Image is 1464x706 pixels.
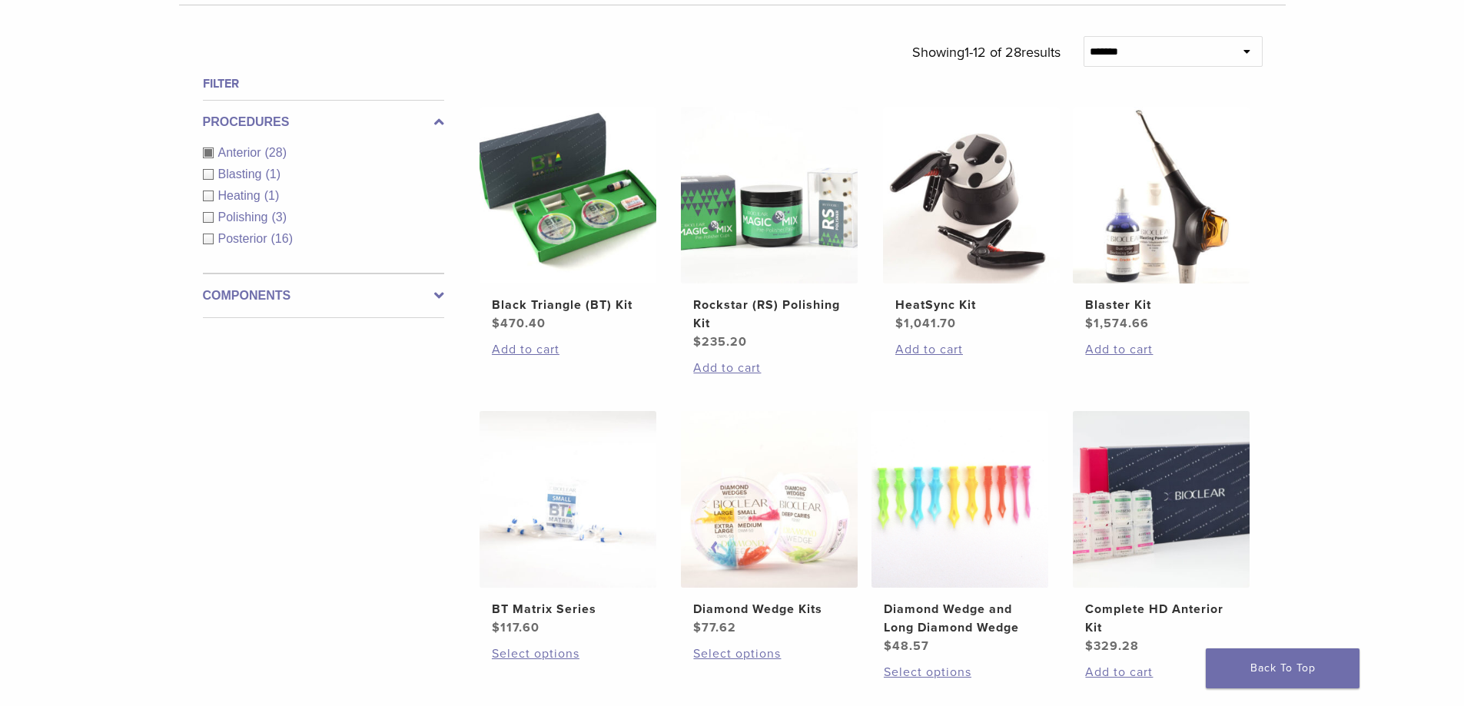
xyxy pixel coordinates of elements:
bdi: 48.57 [884,638,929,654]
span: $ [693,334,702,350]
a: HeatSync KitHeatSync Kit $1,041.70 [882,107,1061,333]
a: Black Triangle (BT) KitBlack Triangle (BT) Kit $470.40 [479,107,658,333]
bdi: 470.40 [492,316,546,331]
h2: Blaster Kit [1085,296,1237,314]
a: Add to cart: “HeatSync Kit” [895,340,1047,359]
span: $ [693,620,702,635]
span: $ [492,620,500,635]
bdi: 1,574.66 [1085,316,1149,331]
span: 1-12 of 28 [964,44,1021,61]
bdi: 329.28 [1085,638,1139,654]
bdi: 1,041.70 [895,316,956,331]
bdi: 235.20 [693,334,747,350]
h2: Rockstar (RS) Polishing Kit [693,296,845,333]
h4: Filter [203,75,444,93]
span: Anterior [218,146,265,159]
h2: Diamond Wedge and Long Diamond Wedge [884,600,1036,637]
bdi: 117.60 [492,620,539,635]
span: (1) [265,167,281,181]
img: HeatSync Kit [883,107,1060,283]
a: Blaster KitBlaster Kit $1,574.66 [1072,107,1251,333]
a: Add to cart: “Rockstar (RS) Polishing Kit” [693,359,845,377]
a: Select options for “Diamond Wedge and Long Diamond Wedge” [884,663,1036,681]
h2: Diamond Wedge Kits [693,600,845,618]
a: BT Matrix SeriesBT Matrix Series $117.60 [479,411,658,637]
span: $ [1085,316,1094,331]
span: Polishing [218,210,272,224]
label: Components [203,287,444,305]
h2: Black Triangle (BT) Kit [492,296,644,314]
img: Diamond Wedge Kits [681,411,858,588]
h2: Complete HD Anterior Kit [1085,600,1237,637]
span: (3) [271,210,287,224]
img: Black Triangle (BT) Kit [480,107,656,283]
label: Procedures [203,113,444,131]
span: Blasting [218,167,266,181]
a: Select options for “Diamond Wedge Kits” [693,645,845,663]
a: Add to cart: “Blaster Kit” [1085,340,1237,359]
h2: BT Matrix Series [492,600,644,618]
bdi: 77.62 [693,620,736,635]
img: Blaster Kit [1073,107,1250,283]
span: Posterior [218,232,271,245]
a: Add to cart: “Black Triangle (BT) Kit” [492,340,644,359]
span: $ [884,638,892,654]
h2: HeatSync Kit [895,296,1047,314]
span: (1) [264,189,280,202]
span: Heating [218,189,264,202]
p: Showing results [912,36,1061,68]
a: Diamond Wedge KitsDiamond Wedge Kits $77.62 [680,411,859,637]
a: Rockstar (RS) Polishing KitRockstar (RS) Polishing Kit $235.20 [680,107,859,351]
a: Select options for “BT Matrix Series” [492,645,644,663]
a: Complete HD Anterior KitComplete HD Anterior Kit $329.28 [1072,411,1251,655]
span: $ [1085,638,1094,654]
span: (28) [265,146,287,159]
img: Rockstar (RS) Polishing Kit [681,107,858,283]
img: Complete HD Anterior Kit [1073,411,1250,588]
a: Back To Top [1206,648,1359,688]
img: BT Matrix Series [480,411,656,588]
a: Add to cart: “Complete HD Anterior Kit” [1085,663,1237,681]
img: Diamond Wedge and Long Diamond Wedge [871,411,1048,588]
span: $ [895,316,904,331]
a: Diamond Wedge and Long Diamond WedgeDiamond Wedge and Long Diamond Wedge $48.57 [871,411,1050,655]
span: (16) [271,232,293,245]
span: $ [492,316,500,331]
